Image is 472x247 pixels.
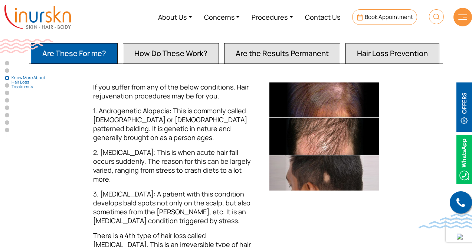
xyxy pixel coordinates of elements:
[457,234,463,240] img: up-blue-arrow.svg
[458,14,467,20] img: hamLine.svg
[352,9,417,25] a: Book Appointment
[224,43,340,64] button: Are the Results Permanent
[299,3,346,31] a: Contact Us
[93,189,260,225] p: 3. [MEDICAL_DATA]: A patient with this condition develops bald spots not only on the scalp, but a...
[419,214,472,228] img: bluewave
[456,82,472,132] img: offerBt
[31,43,118,64] button: Are These For me?
[152,3,198,31] a: About Us
[123,43,219,64] button: How Do These Work?
[93,106,260,142] p: 1. Androgenetic Alopecia: This is commonly called [DEMOGRAPHIC_DATA] or [DEMOGRAPHIC_DATA] patter...
[93,82,249,100] span: If you suffer from any of the below conditions, Hair rejuvenation procedures may be for you.
[456,135,472,184] img: Whatsappicon
[365,13,413,21] span: Book Appointment
[5,76,9,80] a: Know More About Hair Loss Treatments
[4,5,71,29] img: inurskn-logo
[198,3,246,31] a: Concerns
[93,148,260,183] p: 2. [MEDICAL_DATA]: This is when acute hair fall occurs suddenly. The reason for this can be large...
[12,75,49,89] span: Know More About Hair Loss Treatments
[246,3,299,31] a: Procedures
[429,9,444,24] img: HeaderSearch
[456,155,472,163] a: Whatsappicon
[345,43,439,64] button: Hair Loss Prevention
